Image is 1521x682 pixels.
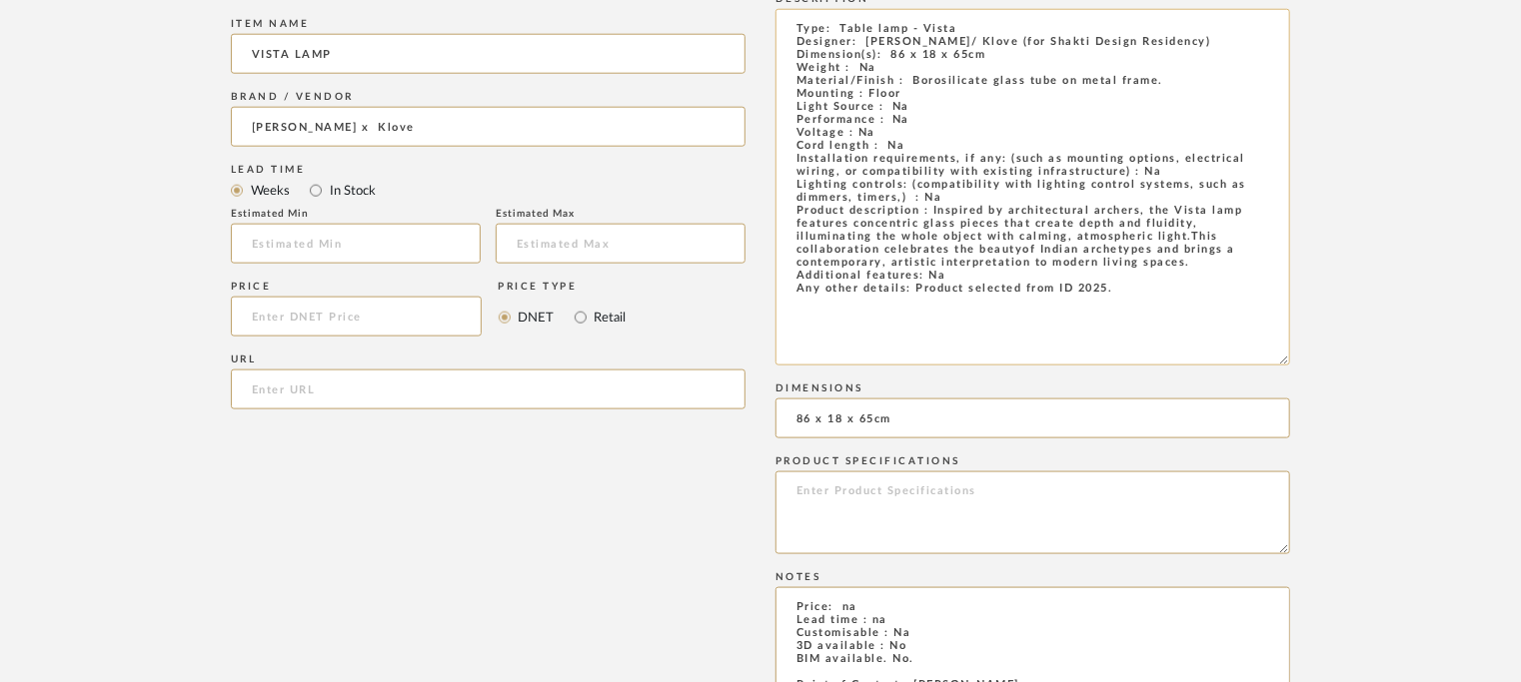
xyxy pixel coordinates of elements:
input: Estimated Max [496,224,746,264]
div: Estimated Max [496,208,746,220]
div: Price Type [499,281,627,293]
mat-radio-group: Select item type [231,178,746,203]
div: Price [231,281,482,293]
input: Enter Name [231,34,746,74]
div: Estimated Min [231,208,481,220]
div: Brand / Vendor [231,91,746,103]
input: Enter DNET Price [231,297,482,337]
div: Notes [775,571,1290,583]
input: Unknown [231,107,746,147]
input: Enter URL [231,369,746,409]
label: Retail [593,307,627,329]
div: Lead Time [231,164,746,176]
label: Weeks [249,180,290,202]
div: Product Specifications [775,455,1290,467]
label: In Stock [328,180,376,202]
input: Enter Dimensions [775,398,1290,438]
div: URL [231,353,746,365]
label: DNET [517,307,555,329]
input: Estimated Min [231,224,481,264]
mat-radio-group: Select price type [499,297,627,337]
div: Dimensions [775,382,1290,394]
div: Item name [231,18,746,30]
